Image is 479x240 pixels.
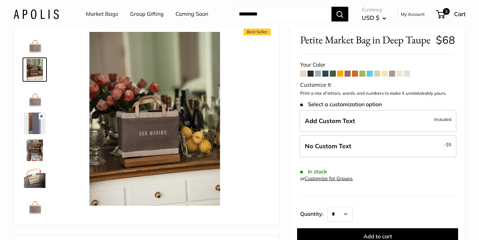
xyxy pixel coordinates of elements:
[331,7,348,22] button: Search
[300,101,381,108] span: Select a customization option
[300,80,455,90] div: Customize It
[300,205,327,222] label: Quantity:
[362,5,386,14] span: Currency
[362,14,379,21] span: USD $
[23,165,47,189] a: Petite Market Bag in Deep Taupe
[24,59,45,80] img: Petite Market Bag in Deep Taupe
[434,115,451,123] span: Included
[454,10,466,17] span: Cart
[244,29,271,35] span: Best Seller
[24,193,45,215] img: Petite Market Bag in Deep Taupe
[437,9,466,19] a: 3 Cart
[305,175,353,182] a: Customize for Groups
[300,60,455,70] div: Your Color
[362,12,386,23] button: USD $
[23,111,47,135] a: Petite Market Bag in Deep Taupe
[443,8,450,15] span: 3
[24,32,45,53] img: Petite Market Bag in Deep Taupe
[300,174,353,183] div: or
[13,9,59,19] img: Apolis
[401,10,425,18] a: My Account
[300,168,327,175] span: In stock
[175,9,208,19] a: Coming Soon
[68,32,242,206] img: Petite Market Bag in Deep Taupe
[23,84,47,109] a: Petite Market Bag in Deep Taupe
[300,90,455,97] p: Print a mix of letters, words, and numbers to make it unmistakably yours.
[23,192,47,216] a: Petite Market Bag in Deep Taupe
[86,9,118,19] a: Market Bags
[24,86,45,107] img: Petite Market Bag in Deep Taupe
[24,139,45,161] img: Petite Market Bag in Deep Taupe
[233,7,331,22] input: Search...
[24,166,45,188] img: Petite Market Bag in Deep Taupe
[436,33,455,46] span: $68
[299,135,456,157] label: Leave Blank
[23,31,47,55] a: Petite Market Bag in Deep Taupe
[24,113,45,134] img: Petite Market Bag in Deep Taupe
[23,138,47,162] a: Petite Market Bag in Deep Taupe
[23,57,47,82] a: Petite Market Bag in Deep Taupe
[299,110,456,132] label: Add Custom Text
[444,141,451,149] span: -
[446,142,451,147] span: $5
[305,142,351,150] span: No Custom Text
[305,117,355,125] span: Add Custom Text
[130,9,164,19] a: Group Gifting
[300,34,430,46] span: Petite Market Bag in Deep Taupe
